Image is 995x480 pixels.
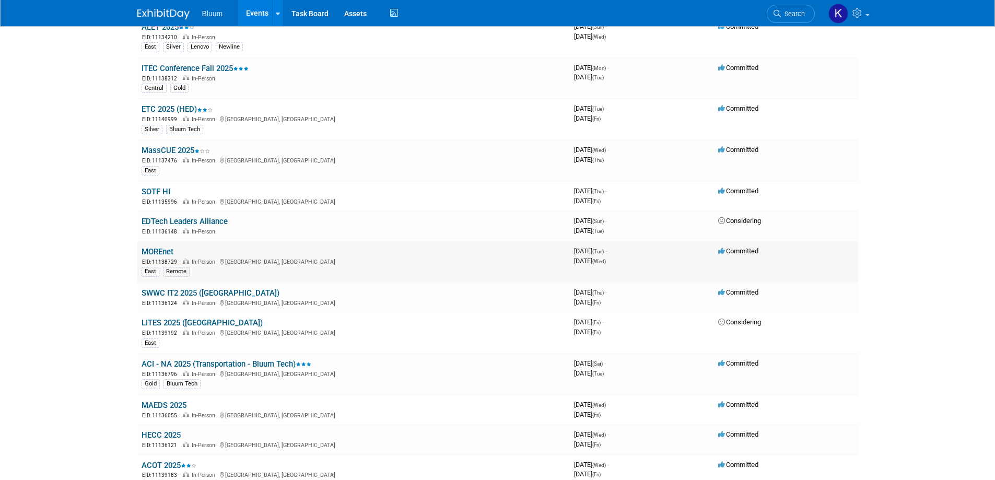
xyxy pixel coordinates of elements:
span: EID: 11136796 [142,371,181,377]
span: [DATE] [574,257,606,265]
div: East [142,267,159,276]
span: (Thu) [592,290,604,296]
a: EDTech Leaders Alliance [142,217,228,226]
span: - [607,430,609,438]
span: (Fri) [592,472,601,477]
a: ETC 2025 (HED) [142,104,213,114]
span: (Fri) [592,300,601,306]
span: [DATE] [574,73,604,81]
div: [GEOGRAPHIC_DATA], [GEOGRAPHIC_DATA] [142,197,566,206]
span: In-Person [192,228,218,235]
span: [DATE] [574,298,601,306]
img: In-Person Event [183,198,189,204]
div: [GEOGRAPHIC_DATA], [GEOGRAPHIC_DATA] [142,114,566,123]
span: - [605,217,607,225]
a: MOREnet [142,247,173,256]
a: MAEDS 2025 [142,401,186,410]
span: [DATE] [574,359,606,367]
a: HECC 2025 [142,430,181,440]
div: [GEOGRAPHIC_DATA], [GEOGRAPHIC_DATA] [142,257,566,266]
span: (Sun) [592,218,604,224]
span: [DATE] [574,217,607,225]
div: [GEOGRAPHIC_DATA], [GEOGRAPHIC_DATA] [142,470,566,479]
span: [DATE] [574,32,606,40]
span: Committed [718,22,758,30]
span: EID: 11139192 [142,330,181,336]
span: [DATE] [574,64,609,72]
span: Committed [718,64,758,72]
span: Committed [718,401,758,408]
img: ExhibitDay [137,9,190,19]
div: Lenovo [188,42,212,52]
div: [GEOGRAPHIC_DATA], [GEOGRAPHIC_DATA] [142,440,566,449]
span: [DATE] [574,114,601,122]
span: (Mon) [592,65,606,71]
div: [GEOGRAPHIC_DATA], [GEOGRAPHIC_DATA] [142,156,566,165]
span: - [607,461,609,469]
span: (Wed) [592,462,606,468]
div: Bluum Tech [163,379,201,389]
span: EID: 11136148 [142,229,181,235]
span: [DATE] [574,401,609,408]
a: ACI - NA 2025 (Transportation - Bluum Tech) [142,359,311,369]
a: ACOT 2025 [142,461,196,470]
span: In-Person [192,259,218,265]
span: (Tue) [592,75,604,80]
span: [DATE] [574,288,607,296]
span: [DATE] [574,227,604,235]
span: (Fri) [592,320,601,325]
span: (Tue) [592,249,604,254]
span: (Wed) [592,402,606,408]
a: ALET 2025 [142,22,194,32]
div: Bluum Tech [166,125,203,134]
span: [DATE] [574,440,601,448]
div: East [142,42,159,52]
span: EID: 11140999 [142,116,181,122]
span: In-Person [192,34,218,41]
span: Committed [718,359,758,367]
span: EID: 11135996 [142,199,181,205]
img: In-Person Event [183,300,189,305]
span: [DATE] [574,430,609,438]
img: In-Person Event [183,34,189,39]
img: In-Person Event [183,228,189,233]
span: In-Person [192,116,218,123]
span: In-Person [192,330,218,336]
span: [DATE] [574,369,604,377]
span: EID: 11134210 [142,34,181,40]
span: (Wed) [592,34,606,40]
span: (Tue) [592,228,604,234]
span: [DATE] [574,328,601,336]
span: [DATE] [574,156,604,163]
span: Considering [718,217,761,225]
span: (Wed) [592,147,606,153]
span: Considering [718,318,761,326]
span: [DATE] [574,22,607,30]
span: Committed [718,430,758,438]
div: Silver [163,42,184,52]
span: [DATE] [574,197,601,205]
a: LITES 2025 ([GEOGRAPHIC_DATA]) [142,318,263,327]
span: EID: 11139183 [142,472,181,478]
span: [DATE] [574,104,607,112]
span: In-Person [192,412,218,419]
a: Search [767,5,815,23]
img: In-Person Event [183,330,189,335]
span: In-Person [192,75,218,82]
span: (Fri) [592,442,601,448]
span: EID: 11136121 [142,442,181,448]
span: (Tue) [592,106,604,112]
span: - [605,288,607,296]
span: EID: 11136055 [142,413,181,418]
span: (Fri) [592,330,601,335]
span: In-Person [192,371,218,378]
span: - [605,22,607,30]
span: Committed [718,288,758,296]
img: In-Person Event [183,259,189,264]
span: (Thu) [592,157,604,163]
span: [DATE] [574,247,607,255]
span: (Fri) [592,412,601,418]
div: East [142,166,159,175]
span: Committed [718,104,758,112]
div: [GEOGRAPHIC_DATA], [GEOGRAPHIC_DATA] [142,298,566,307]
